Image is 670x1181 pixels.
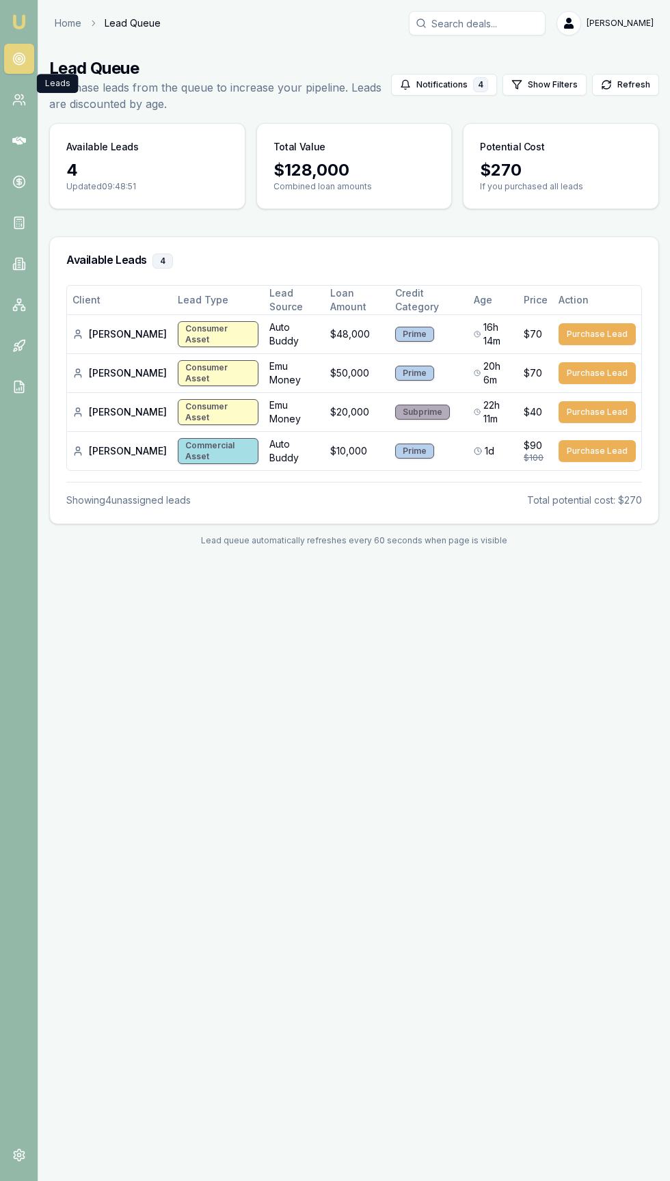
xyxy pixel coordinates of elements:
[502,74,587,96] button: Show Filters
[527,493,642,507] div: Total potential cost: $270
[66,254,642,269] h3: Available Leads
[152,254,173,269] div: 4
[325,286,390,315] th: Loan Amount
[72,327,167,341] div: [PERSON_NAME]
[483,359,513,387] span: 20h 6m
[559,401,636,423] button: Purchase Lead
[553,286,641,315] th: Action
[172,286,264,315] th: Lead Type
[55,16,161,30] nav: breadcrumb
[473,77,488,92] div: 4
[483,398,513,426] span: 22h 11m
[468,286,518,315] th: Age
[105,16,161,30] span: Lead Queue
[524,327,542,341] span: $70
[480,181,642,192] p: If you purchased all leads
[409,11,546,36] input: Search deals
[49,535,659,546] div: Lead queue automatically refreshes every 60 seconds when page is visible
[395,444,434,459] div: Prime
[273,181,435,192] p: Combined loan amounts
[524,366,542,380] span: $70
[67,286,172,315] th: Client
[390,286,468,315] th: Credit Category
[55,16,81,30] a: Home
[483,321,513,348] span: 16h 14m
[264,286,325,315] th: Lead Source
[178,399,258,425] div: Consumer Asset
[264,393,325,432] td: Emu Money
[480,159,642,181] div: $ 270
[587,18,654,29] span: [PERSON_NAME]
[480,140,544,154] h3: Potential Cost
[524,439,542,452] span: $90
[37,74,79,93] div: Leads
[559,362,636,384] button: Purchase Lead
[273,140,325,154] h3: Total Value
[66,181,228,192] p: Updated 09:48:51
[66,140,139,154] h3: Available Leads
[325,354,390,393] td: $50,000
[559,323,636,345] button: Purchase Lead
[524,452,548,463] div: $100
[66,493,191,507] div: Showing 4 unassigned lead s
[66,159,228,181] div: 4
[325,393,390,432] td: $20,000
[11,14,27,30] img: emu-icon-u.png
[395,366,434,381] div: Prime
[49,57,391,79] h1: Lead Queue
[178,321,258,347] div: Consumer Asset
[391,74,497,96] button: Notifications4
[72,405,167,419] div: [PERSON_NAME]
[264,354,325,393] td: Emu Money
[395,405,450,420] div: Subprime
[178,360,258,386] div: Consumer Asset
[325,315,390,354] td: $48,000
[264,432,325,471] td: Auto Buddy
[273,159,435,181] div: $ 128,000
[524,405,542,419] span: $40
[395,327,434,342] div: Prime
[178,438,258,464] div: Commercial Asset
[72,366,167,380] div: [PERSON_NAME]
[485,444,494,458] span: 1d
[72,444,167,458] div: [PERSON_NAME]
[264,315,325,354] td: Auto Buddy
[49,79,391,112] p: Purchase leads from the queue to increase your pipeline. Leads are discounted by age.
[325,432,390,471] td: $10,000
[559,440,636,462] button: Purchase Lead
[592,74,659,96] button: Refresh
[518,286,553,315] th: Price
